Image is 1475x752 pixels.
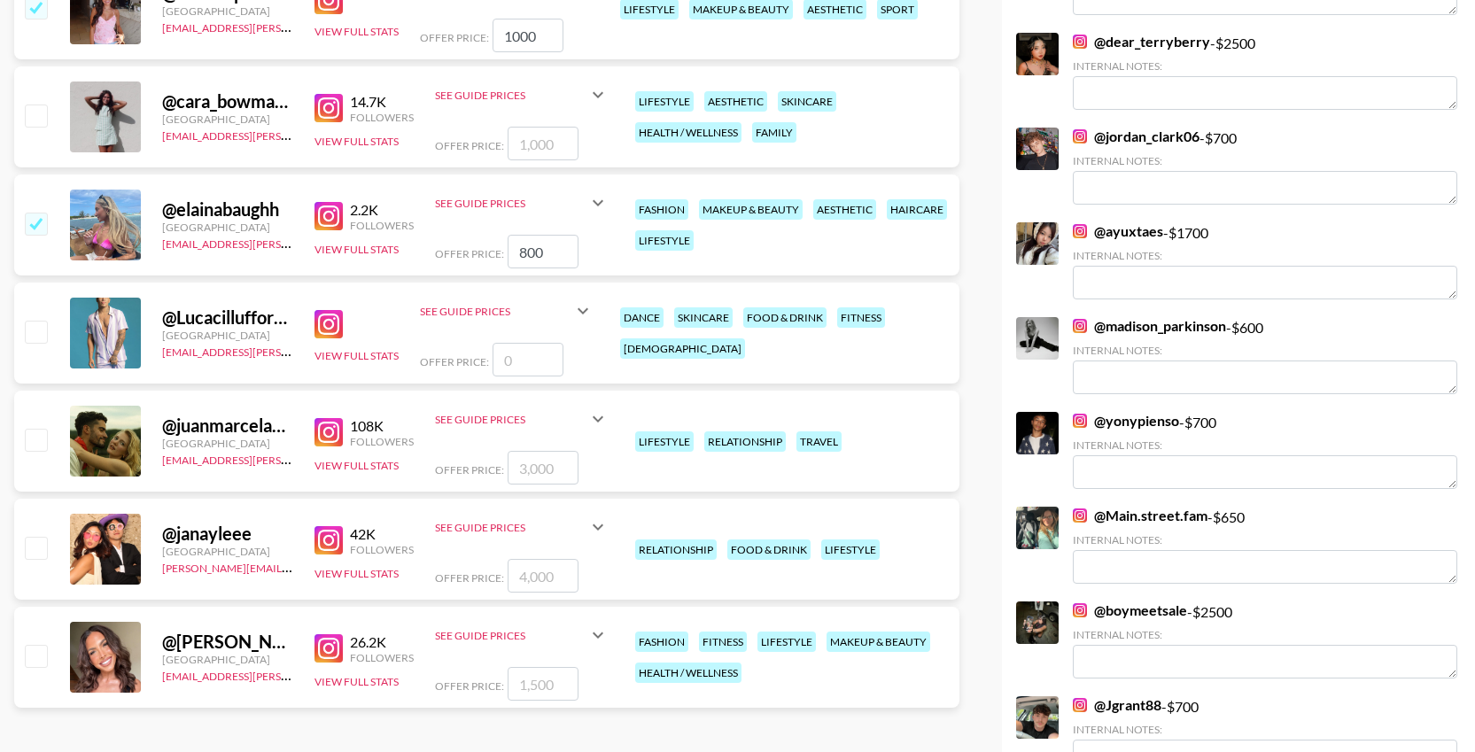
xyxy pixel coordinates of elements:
[420,31,489,44] span: Offer Price:
[635,230,694,251] div: lifestyle
[1073,222,1457,299] div: - $ 1700
[162,198,293,221] div: @ elainabaughh
[1073,35,1087,49] img: Instagram
[1073,33,1210,50] a: @dear_terryberry
[314,634,343,663] img: Instagram
[887,199,947,220] div: haircare
[508,559,578,593] input: 4,000
[162,221,293,234] div: [GEOGRAPHIC_DATA]
[1073,129,1087,143] img: Instagram
[314,349,399,362] button: View Full Stats
[350,219,414,232] div: Followers
[635,122,741,143] div: health / wellness
[350,201,414,219] div: 2.2K
[635,91,694,112] div: lifestyle
[435,74,609,116] div: See Guide Prices
[1073,222,1163,240] a: @ayuxtaes
[1073,438,1457,452] div: Internal Notes:
[314,418,343,446] img: Instagram
[162,18,424,35] a: [EMAIL_ADDRESS][PERSON_NAME][DOMAIN_NAME]
[699,199,803,220] div: makeup & beauty
[350,93,414,111] div: 14.7K
[1073,128,1199,145] a: @jordan_clark06
[1073,317,1457,394] div: - $ 600
[162,112,293,126] div: [GEOGRAPHIC_DATA]
[162,437,293,450] div: [GEOGRAPHIC_DATA]
[757,632,816,652] div: lifestyle
[837,307,885,328] div: fitness
[1073,249,1457,262] div: Internal Notes:
[1073,33,1457,110] div: - $ 2500
[162,126,424,143] a: [EMAIL_ADDRESS][PERSON_NAME][DOMAIN_NAME]
[420,305,572,318] div: See Guide Prices
[350,111,414,124] div: Followers
[1073,696,1161,714] a: @Jgrant88
[350,633,414,651] div: 26.2K
[435,139,504,152] span: Offer Price:
[435,463,504,477] span: Offer Price:
[162,558,424,575] a: [PERSON_NAME][EMAIL_ADDRESS][DOMAIN_NAME]
[1073,412,1179,430] a: @yonypienso
[1073,723,1457,736] div: Internal Notes:
[314,202,343,230] img: Instagram
[620,307,664,328] div: dance
[435,571,504,585] span: Offer Price:
[350,525,414,543] div: 42K
[508,127,578,160] input: 1,000
[314,567,399,580] button: View Full Stats
[1073,317,1226,335] a: @madison_parkinson
[796,431,842,452] div: travel
[435,521,587,534] div: See Guide Prices
[727,539,811,560] div: food & drink
[752,122,796,143] div: family
[435,413,587,426] div: See Guide Prices
[435,398,609,440] div: See Guide Prices
[635,539,717,560] div: relationship
[635,663,741,683] div: health / wellness
[435,679,504,693] span: Offer Price:
[162,4,293,18] div: [GEOGRAPHIC_DATA]
[620,338,745,359] div: [DEMOGRAPHIC_DATA]
[162,234,424,251] a: [EMAIL_ADDRESS][PERSON_NAME][DOMAIN_NAME]
[314,94,343,122] img: Instagram
[1073,128,1457,205] div: - $ 700
[162,306,293,329] div: @ Lucacillufforeal
[350,543,414,556] div: Followers
[314,25,399,38] button: View Full Stats
[1073,154,1457,167] div: Internal Notes:
[674,307,733,328] div: skincare
[435,506,609,548] div: See Guide Prices
[420,355,489,368] span: Offer Price:
[1073,319,1087,333] img: Instagram
[350,435,414,448] div: Followers
[435,629,587,642] div: See Guide Prices
[699,632,747,652] div: fitness
[704,431,786,452] div: relationship
[314,675,399,688] button: View Full Stats
[435,614,609,656] div: See Guide Prices
[743,307,827,328] div: food & drink
[435,89,587,102] div: See Guide Prices
[1073,603,1087,617] img: Instagram
[1073,344,1457,357] div: Internal Notes:
[704,91,767,112] div: aesthetic
[508,235,578,268] input: 800
[435,182,609,224] div: See Guide Prices
[435,197,587,210] div: See Guide Prices
[1073,698,1087,712] img: Instagram
[162,329,293,342] div: [GEOGRAPHIC_DATA]
[435,247,504,260] span: Offer Price:
[1073,508,1087,523] img: Instagram
[508,667,578,701] input: 1,500
[162,666,424,683] a: [EMAIL_ADDRESS][PERSON_NAME][DOMAIN_NAME]
[1073,59,1457,73] div: Internal Notes:
[162,545,293,558] div: [GEOGRAPHIC_DATA]
[1073,533,1457,547] div: Internal Notes:
[314,135,399,148] button: View Full Stats
[162,631,293,653] div: @ [PERSON_NAME]
[1073,414,1087,428] img: Instagram
[1073,224,1087,238] img: Instagram
[1073,601,1457,678] div: - $ 2500
[508,451,578,485] input: 3,000
[635,199,688,220] div: fashion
